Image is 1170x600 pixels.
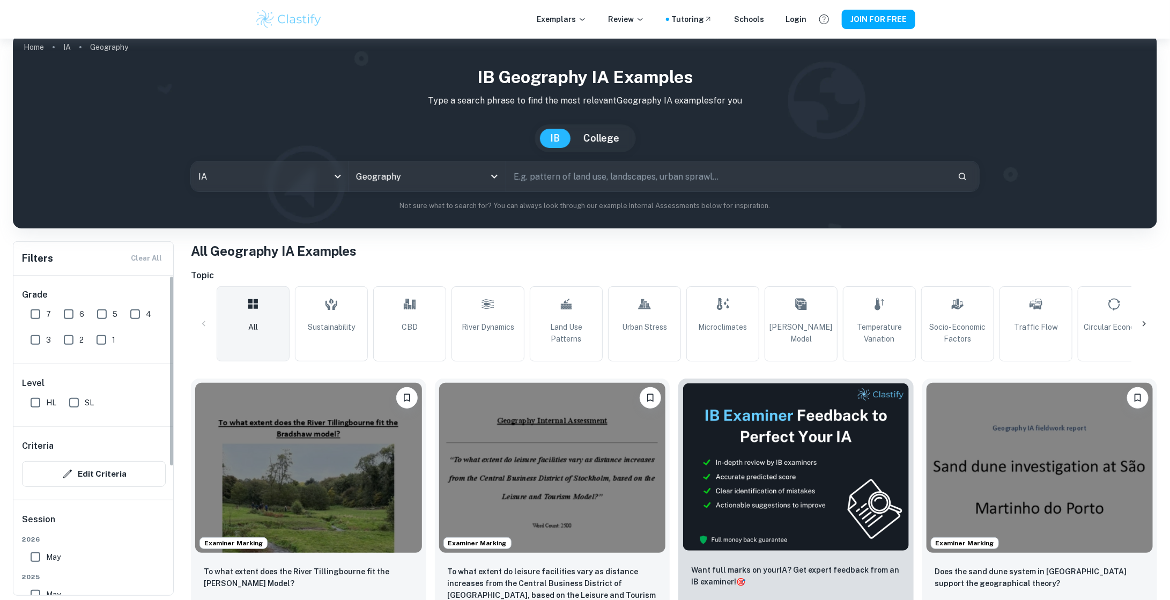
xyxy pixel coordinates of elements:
img: Thumbnail [683,383,909,551]
span: 🎯 [736,577,745,586]
span: 2025 [22,572,166,582]
span: 2 [79,334,84,346]
button: Help and Feedback [815,10,833,28]
h1: IB Geography IA examples [21,64,1149,90]
h1: All Geography IA Examples [191,241,1157,261]
h6: Criteria [22,440,54,453]
span: Land Use Patterns [535,321,598,345]
button: Search [953,167,972,186]
p: Does the sand dune system in São Martinho do Porto support the geographical theory? [935,566,1145,589]
a: Login [786,13,806,25]
span: Socio-Economic Factors [926,321,989,345]
span: 6 [79,308,84,320]
span: Microclimates [699,321,747,333]
button: Edit Criteria [22,461,166,487]
span: 4 [146,308,151,320]
img: Geography IA example thumbnail: To what extent does the River Tillingbou [195,383,422,553]
p: Not sure what to search for? You can always look through our example Internal Assessments below f... [21,201,1149,211]
button: Please log in to bookmark exemplars [396,387,418,409]
a: Schools [734,13,764,25]
span: Examiner Marking [200,538,267,548]
span: 5 [113,308,117,320]
p: Geography [90,41,128,53]
button: IB [540,129,571,148]
span: River Dynamics [462,321,514,333]
p: Want full marks on your IA ? Get expert feedback from an IB examiner! [691,564,901,588]
a: Home [24,40,44,55]
p: Exemplars [537,13,587,25]
span: Examiner Marking [931,538,998,548]
span: Sustainability [308,321,355,333]
a: Tutoring [671,13,713,25]
button: Please log in to bookmark exemplars [1127,387,1149,409]
span: 7 [46,308,51,320]
img: Clastify logo [255,9,323,30]
button: Open [487,169,502,184]
span: 1 [112,334,115,346]
input: E.g. pattern of land use, landscapes, urban sprawl... [506,161,949,191]
a: IA [63,40,71,55]
span: Examiner Marking [444,538,511,548]
span: [PERSON_NAME] Model [769,321,833,345]
span: Circular Economy [1084,321,1145,333]
h6: Grade [22,288,166,301]
button: Please log in to bookmark exemplars [640,387,661,409]
span: Traffic Flow [1014,321,1058,333]
span: All [248,321,258,333]
p: Review [608,13,645,25]
h6: Session [22,513,166,535]
img: Geography IA example thumbnail: To what extent do leisure facilities var [439,383,666,553]
button: JOIN FOR FREE [842,10,915,29]
p: Type a search phrase to find the most relevant Geography IA examples for you [21,94,1149,107]
span: SL [85,397,94,409]
h6: Level [22,377,166,390]
div: IA [191,161,348,191]
h6: Filters [22,251,53,266]
span: Urban Stress [622,321,667,333]
h6: Topic [191,269,1157,282]
span: May [46,551,61,563]
button: College [573,129,631,148]
img: Geography IA example thumbnail: Does the sand dune system in São Martinh [927,383,1153,553]
span: 2026 [22,535,166,544]
span: HL [46,397,56,409]
span: 3 [46,334,51,346]
span: Temperature Variation [848,321,911,345]
span: CBD [402,321,418,333]
p: To what extent does the River Tillingbourne fit the Bradshaw Model? [204,566,413,589]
